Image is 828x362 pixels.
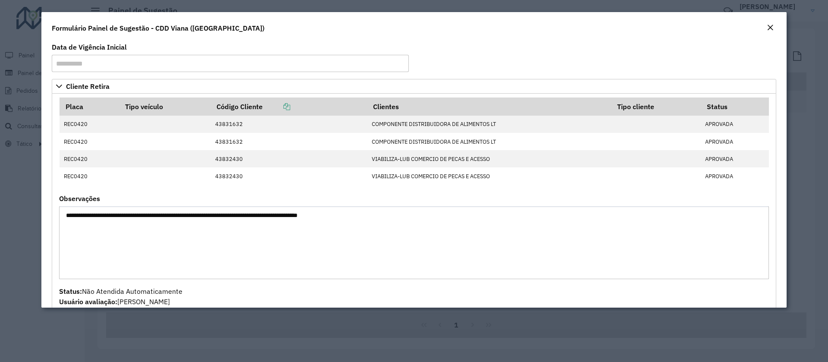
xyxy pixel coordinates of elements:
td: COMPONENTE DISTRIBUIDORA DE ALIMENTOS LT [367,116,611,133]
td: REC0420 [60,133,119,150]
span: Cliente Retira [66,83,110,90]
td: 43832430 [210,150,367,167]
em: Fechar [767,24,774,31]
label: Observações [59,193,100,204]
td: COMPONENTE DISTRIBUIDORA DE ALIMENTOS LT [367,133,611,150]
th: Status [701,98,769,116]
td: APROVADA [701,150,769,167]
td: VIABILIZA-LUB COMERCIO DE PECAS E ACESSO [367,150,611,167]
th: Placa [60,98,119,116]
td: 43832430 [210,167,367,185]
td: VIABILIZA-LUB COMERCIO DE PECAS E ACESSO [367,167,611,185]
th: Tipo veículo [119,98,210,116]
td: APROVADA [701,116,769,133]
h4: Formulário Painel de Sugestão - CDD Viana ([GEOGRAPHIC_DATA]) [52,23,264,33]
a: Copiar [263,102,290,111]
button: Close [764,22,776,34]
td: REC0420 [60,150,119,167]
th: Tipo cliente [611,98,701,116]
strong: Status: [59,287,82,296]
span: Não Atendida Automaticamente [PERSON_NAME] [DATE] [59,287,182,316]
td: REC0420 [60,116,119,133]
th: Clientes [367,98,611,116]
td: 43831632 [210,133,367,150]
td: 43831632 [210,116,367,133]
div: Cliente Retira [52,94,776,321]
td: APROVADA [701,133,769,150]
td: REC0420 [60,167,119,185]
a: Cliente Retira [52,79,776,94]
th: Código Cliente [210,98,367,116]
strong: Usuário avaliação: [59,297,117,306]
td: APROVADA [701,167,769,185]
label: Data de Vigência Inicial [52,42,127,52]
